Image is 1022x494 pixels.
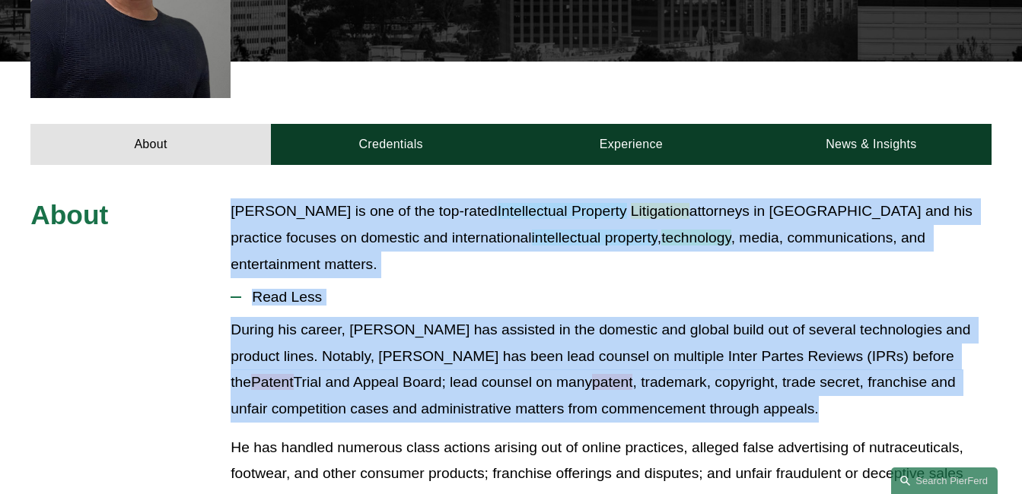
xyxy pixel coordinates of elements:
[751,124,992,165] a: News & Insights
[592,374,632,390] font: patent
[511,124,752,165] a: Experience
[271,124,511,165] a: Credentials
[251,374,294,390] font: Patent
[532,230,657,245] font: intellectual property
[231,317,991,422] p: During his career, [PERSON_NAME] has assisted in the domestic and global build out of several tec...
[891,467,998,494] a: Search this site
[241,289,991,306] span: Read Less
[231,198,991,277] p: [PERSON_NAME] is one of the top-rated attorneys in [GEOGRAPHIC_DATA] and his practice focuses on ...
[30,200,108,230] span: About
[231,277,991,317] button: Read Less
[30,124,271,165] a: About
[661,230,731,245] font: technology
[631,203,689,219] font: Litigation
[498,203,627,219] font: Intellectual Property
